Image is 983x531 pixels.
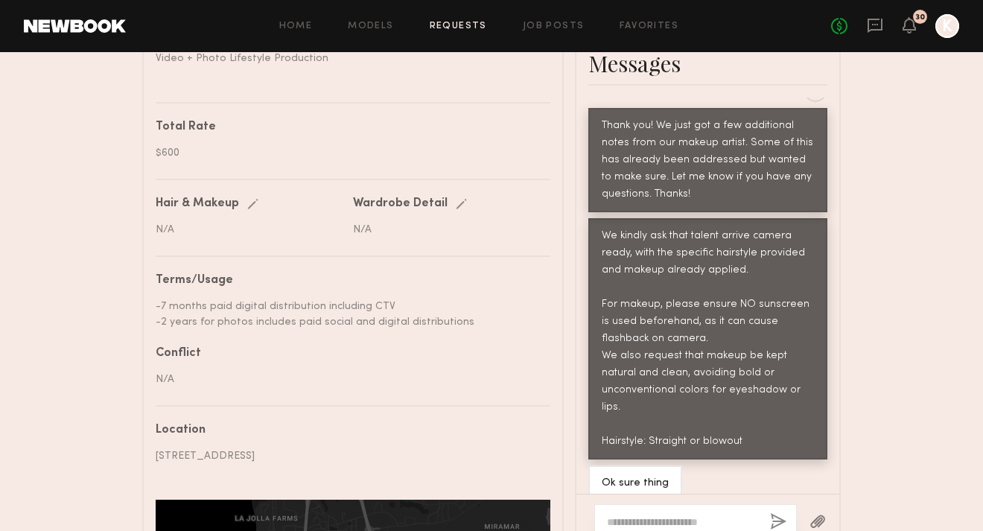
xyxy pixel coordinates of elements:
div: -7 months paid digital distribution including CTV -2 years for photos includes paid social and di... [156,299,539,330]
div: Thank you! We just got a few additional notes from our makeup artist. Some of this has already be... [602,118,814,203]
div: [STREET_ADDRESS] [156,448,539,464]
div: Messages [588,48,827,78]
div: We kindly ask that talent arrive camera ready, with the specific hairstyle provided and makeup al... [602,228,814,450]
div: Conflict [156,348,539,360]
div: Ok sure thing [602,475,669,492]
div: Wardrobe Detail [353,198,448,210]
div: $600 [156,145,539,161]
a: Favorites [620,22,678,31]
div: Hair & Makeup [156,198,239,210]
a: Home [279,22,313,31]
a: Requests [430,22,487,31]
div: Terms/Usage [156,275,539,287]
div: 30 [915,13,925,22]
div: Video + Photo Lifestyle Production [156,51,342,66]
a: Job Posts [523,22,585,31]
div: N/A [156,222,342,238]
div: Location [156,425,539,436]
a: K [935,14,959,38]
div: N/A [353,222,539,238]
div: N/A [156,372,539,387]
div: Total Rate [156,121,539,133]
a: Models [348,22,393,31]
